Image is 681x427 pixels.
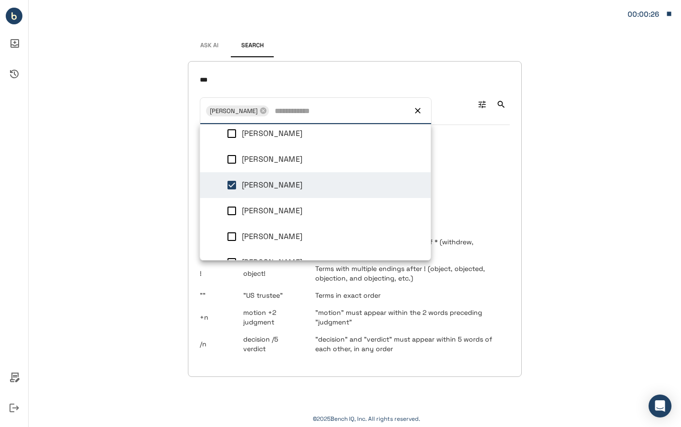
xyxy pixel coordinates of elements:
div: Open Intercom Messenger [649,395,671,417]
td: Terms in exact order [308,287,510,304]
span: Marvin Isgur [242,128,302,138]
td: "US trustee" [236,287,308,304]
td: decision /5 verdict [236,331,308,357]
span: Alfredo R Perez [242,231,302,241]
td: /n [200,331,236,357]
div: [PERSON_NAME] [206,105,269,116]
td: object! [236,260,308,287]
button: Matter: 48557/2 [623,4,677,24]
td: ! [200,260,236,287]
td: +n [200,304,236,331]
span: Christopher M Lopez [242,180,302,190]
button: Search [493,96,510,113]
td: motion +2 judgment [236,304,308,331]
button: Search [231,34,274,57]
td: "decision" and "verdict" must appear within 5 words of each other, in any order [308,331,510,357]
span: Jeffrey P Norman [242,206,302,216]
button: Advanced Search [474,96,491,113]
span: David R Jones [242,154,302,164]
span: Ask AI [200,42,218,50]
div: Matter: 48557/2 [628,8,661,21]
td: "motion" must appear within the 2 words preceding "judgment" [308,304,510,331]
span: [PERSON_NAME] [206,105,261,116]
td: "" [200,287,236,304]
button: Clear [411,104,424,117]
td: Terms with multiple endings after ! (object, objected, objection, and objecting, etc.) [308,260,510,287]
span: Eduardo V Rodriguez [242,257,302,267]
